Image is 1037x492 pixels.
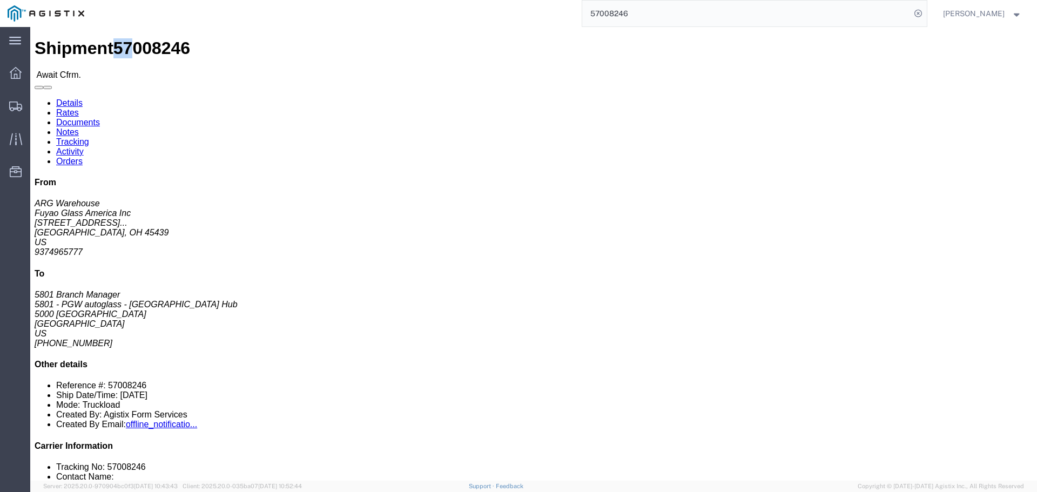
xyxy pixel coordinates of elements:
[496,483,523,489] a: Feedback
[469,483,496,489] a: Support
[943,8,1005,19] span: Douglas Harris
[258,483,302,489] span: [DATE] 10:52:44
[183,483,302,489] span: Client: 2025.20.0-035ba07
[858,482,1024,491] span: Copyright © [DATE]-[DATE] Agistix Inc., All Rights Reserved
[8,5,84,22] img: logo
[43,483,178,489] span: Server: 2025.20.0-970904bc0f3
[942,7,1022,20] button: [PERSON_NAME]
[134,483,178,489] span: [DATE] 10:43:43
[30,27,1037,481] iframe: FS Legacy Container
[582,1,911,26] input: Search for shipment number, reference number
